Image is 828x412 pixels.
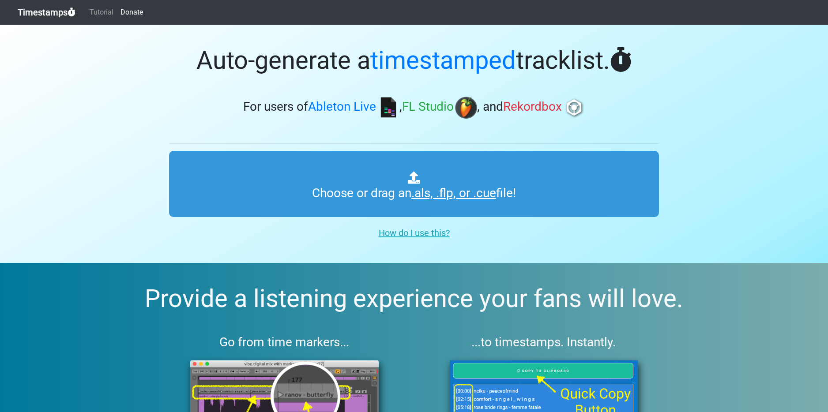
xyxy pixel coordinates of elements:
[169,46,659,75] h1: Auto-generate a tracklist.
[21,284,807,314] h2: Provide a listening experience your fans will love.
[455,97,477,119] img: fl.png
[169,97,659,119] h3: For users of , , and
[117,4,147,21] a: Donate
[86,4,117,21] a: Tutorial
[377,97,399,119] img: ableton.png
[503,100,562,114] span: Rekordbox
[370,46,516,75] span: timestamped
[402,100,454,114] span: FL Studio
[169,335,400,350] h3: Go from time markers...
[563,97,585,119] img: rb.png
[308,100,376,114] span: Ableton Live
[18,4,75,21] a: Timestamps
[429,335,659,350] h3: ...to timestamps. Instantly.
[379,228,450,238] u: How do I use this?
